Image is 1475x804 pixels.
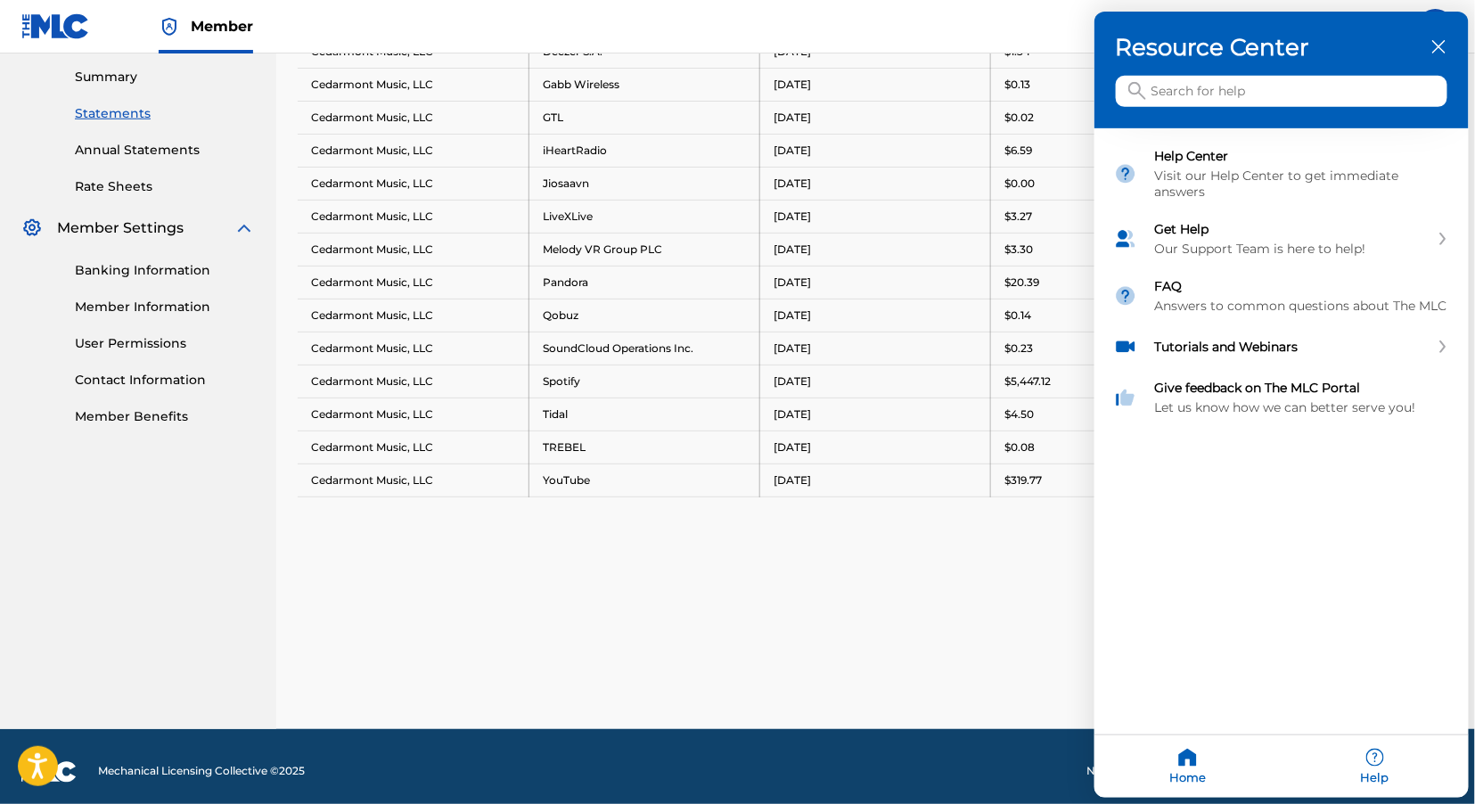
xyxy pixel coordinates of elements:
div: FAQ [1094,267,1469,324]
div: Answers to common questions about The MLC [1155,298,1449,314]
h3: Resource Center [1116,33,1447,62]
div: Give feedback on The MLC Portal [1094,369,1469,426]
div: Let us know how we can better serve you! [1155,399,1449,415]
div: Home [1094,735,1282,798]
img: module icon [1114,386,1137,409]
img: module icon [1114,335,1137,358]
div: Resource center home modules [1094,128,1469,426]
img: module icon [1114,162,1137,185]
svg: expand [1438,233,1448,245]
div: Get Help [1094,210,1469,267]
div: Tutorials and Webinars [1094,324,1469,369]
img: module icon [1114,284,1137,308]
div: Our Support Team is here to help! [1155,241,1430,257]
div: entering resource center home [1094,128,1469,426]
svg: icon [1128,82,1146,100]
div: Help Center [1155,148,1449,164]
div: FAQ [1155,278,1449,294]
input: Search for help [1116,76,1447,107]
img: module icon [1114,227,1137,250]
div: close resource center [1430,38,1447,55]
div: Visit our Help Center to get immediate answers [1155,168,1449,200]
div: Get Help [1155,221,1430,237]
svg: expand [1438,340,1448,353]
div: Tutorials and Webinars [1155,339,1430,355]
div: Help Center [1094,137,1469,210]
div: Give feedback on The MLC Portal [1155,380,1449,396]
div: Help [1282,735,1469,798]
